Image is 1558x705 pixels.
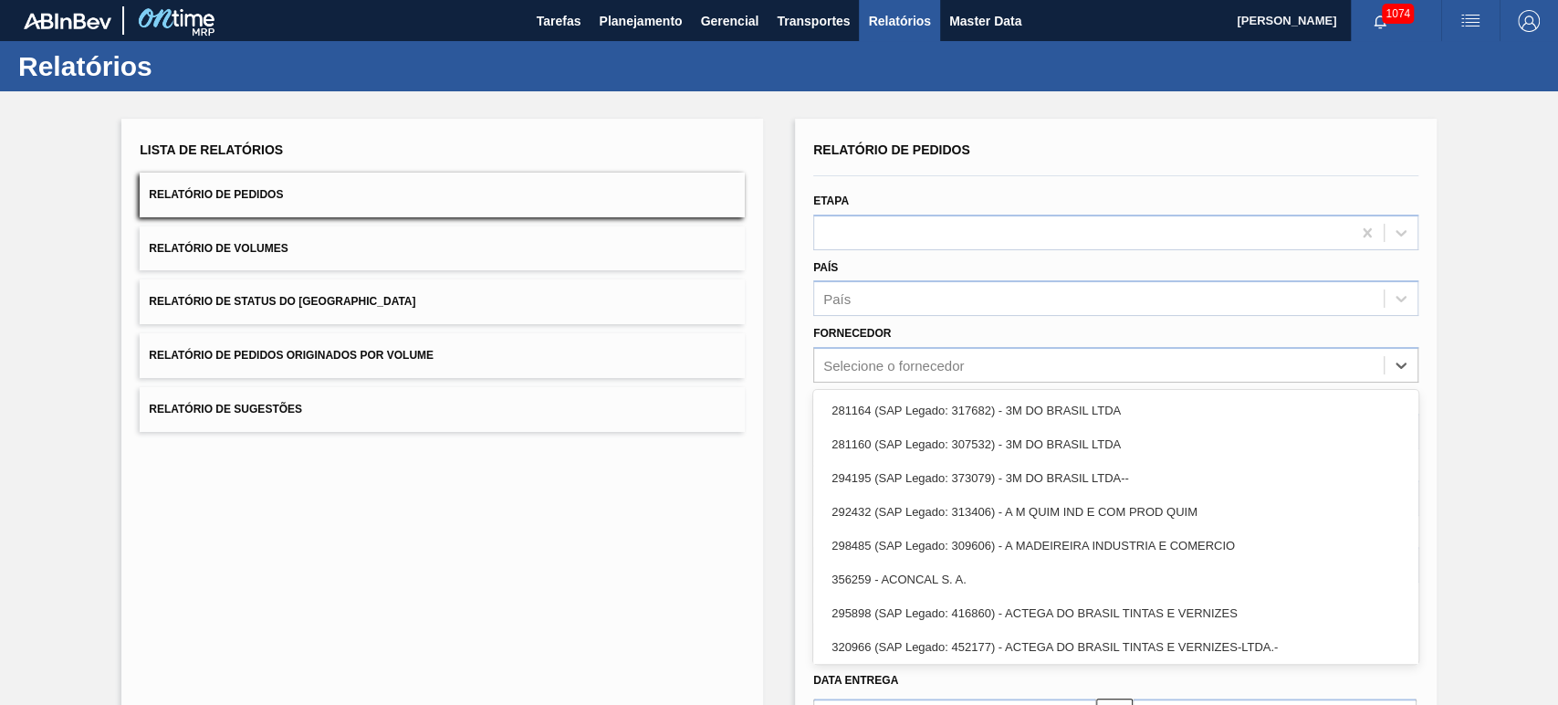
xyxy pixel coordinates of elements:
button: Relatório de Pedidos Originados por Volume [140,333,745,378]
span: 1074 [1382,4,1414,24]
span: Gerencial [701,10,759,32]
button: Relatório de Status do [GEOGRAPHIC_DATA] [140,279,745,324]
img: TNhmsLtSVTkK8tSr43FrP2fwEKptu5GPRR3wAAAABJRU5ErkJggg== [24,13,111,29]
span: Relatório de Sugestões [149,403,302,416]
div: 281164 (SAP Legado: 317682) - 3M DO BRASIL LTDA [813,394,1418,427]
span: Data entrega [813,674,898,687]
span: Relatórios [868,10,930,32]
span: Relatório de Volumes [149,242,288,255]
div: 320966 (SAP Legado: 452177) - ACTEGA DO BRASIL TINTAS E VERNIZES-LTDA.- [813,630,1418,664]
span: Relatório de Pedidos [149,188,283,201]
div: 356259 - ACONCAL S. A. [813,563,1418,596]
button: Relatório de Sugestões [140,387,745,432]
span: Relatório de Pedidos [813,142,970,157]
img: userActions [1459,10,1481,32]
span: Relatório de Pedidos Originados por Volume [149,349,434,362]
span: Planejamento [599,10,682,32]
img: Logout [1518,10,1540,32]
label: Fornecedor [813,327,891,340]
div: 281160 (SAP Legado: 307532) - 3M DO BRASIL LTDA [813,427,1418,461]
button: Relatório de Pedidos [140,173,745,217]
div: 295898 (SAP Legado: 416860) - ACTEGA DO BRASIL TINTAS E VERNIZES [813,596,1418,630]
h1: Relatórios [18,56,342,77]
span: Relatório de Status do [GEOGRAPHIC_DATA] [149,295,415,308]
span: Transportes [777,10,850,32]
span: Tarefas [537,10,581,32]
span: Master Data [949,10,1021,32]
div: 294195 (SAP Legado: 373079) - 3M DO BRASIL LTDA-- [813,461,1418,495]
button: Notificações [1351,8,1409,34]
button: Relatório de Volumes [140,226,745,271]
div: Selecione o fornecedor [823,358,964,374]
div: 292432 (SAP Legado: 313406) - A M QUIM IND E COM PROD QUIM [813,495,1418,529]
span: Lista de Relatórios [140,142,283,157]
label: Etapa [813,195,849,207]
div: 298485 (SAP Legado: 309606) - A MADEIREIRA INDUSTRIA E COMERCIO [813,529,1418,563]
label: País [813,261,838,274]
div: País [823,291,851,307]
